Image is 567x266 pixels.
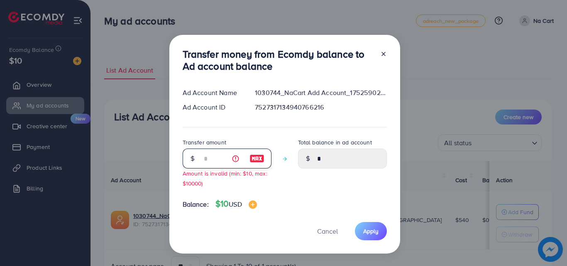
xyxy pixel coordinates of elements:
img: image [249,200,257,209]
label: Total balance in ad account [298,138,372,146]
span: Balance: [183,200,209,209]
span: USD [229,200,242,209]
span: Apply [363,227,379,235]
div: Ad Account Name [176,88,249,98]
small: Amount is invalid (min: $10, max: $10000) [183,169,267,187]
label: Transfer amount [183,138,226,146]
div: Ad Account ID [176,102,249,112]
span: Cancel [317,227,338,236]
button: Apply [355,222,387,240]
div: 7527317134940766216 [248,102,393,112]
button: Cancel [307,222,348,240]
h4: $10 [215,199,257,209]
h3: Transfer money from Ecomdy balance to Ad account balance [183,48,374,72]
img: image [249,154,264,164]
div: 1030744_NaCart Add Account_1752590232193 [248,88,393,98]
